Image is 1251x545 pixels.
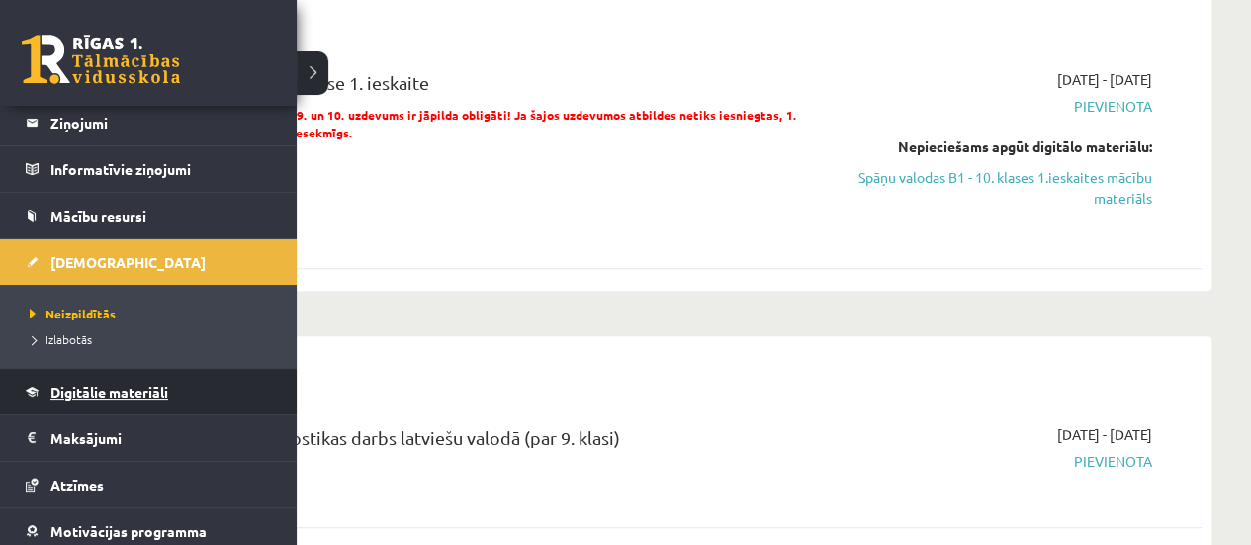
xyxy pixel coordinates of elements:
a: Maksājumi [26,415,272,461]
div: Nepieciešams apgūt digitālo materiālu: [838,136,1152,157]
span: Motivācijas programma [50,522,207,540]
div: 10.c2 klases diagnostikas darbs latviešu valodā (par 9. klasi) [148,424,808,461]
span: [DEMOGRAPHIC_DATA] [50,253,206,271]
legend: Informatīvie ziņojumi [50,146,272,192]
a: Mācību resursi [26,193,272,238]
span: Digitālie materiāli [50,383,168,401]
a: Informatīvie ziņojumi [26,146,272,192]
a: Atzīmes [26,462,272,507]
span: Lūdzu ņem vērā, ka 7., 8., 9. un 10. uzdevums ir jāpilda obligāti! Ja šajos uzdevumos atbildes ne... [148,107,797,140]
legend: Ziņojumi [50,100,272,145]
a: Neizpildītās [25,305,277,322]
span: Mācību resursi [50,207,146,225]
span: Pievienota [838,96,1152,117]
span: Neizpildītās [25,306,116,321]
span: Izlabotās [25,331,92,347]
div: Spāņu valoda 10.c2 klase 1. ieskaite [148,69,808,106]
a: Rīgas 1. Tālmācības vidusskola [22,35,180,84]
a: Spāņu valodas B1 - 10. klases 1.ieskaites mācību materiāls [838,167,1152,209]
a: Ziņojumi [26,100,272,145]
span: Pievienota [838,451,1152,472]
a: [DEMOGRAPHIC_DATA] [26,239,272,285]
span: [DATE] - [DATE] [1057,69,1152,90]
a: Izlabotās [25,330,277,348]
span: [DATE] - [DATE] [1057,424,1152,445]
span: Atzīmes [50,476,104,494]
legend: Maksājumi [50,415,272,461]
a: Digitālie materiāli [26,369,272,414]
